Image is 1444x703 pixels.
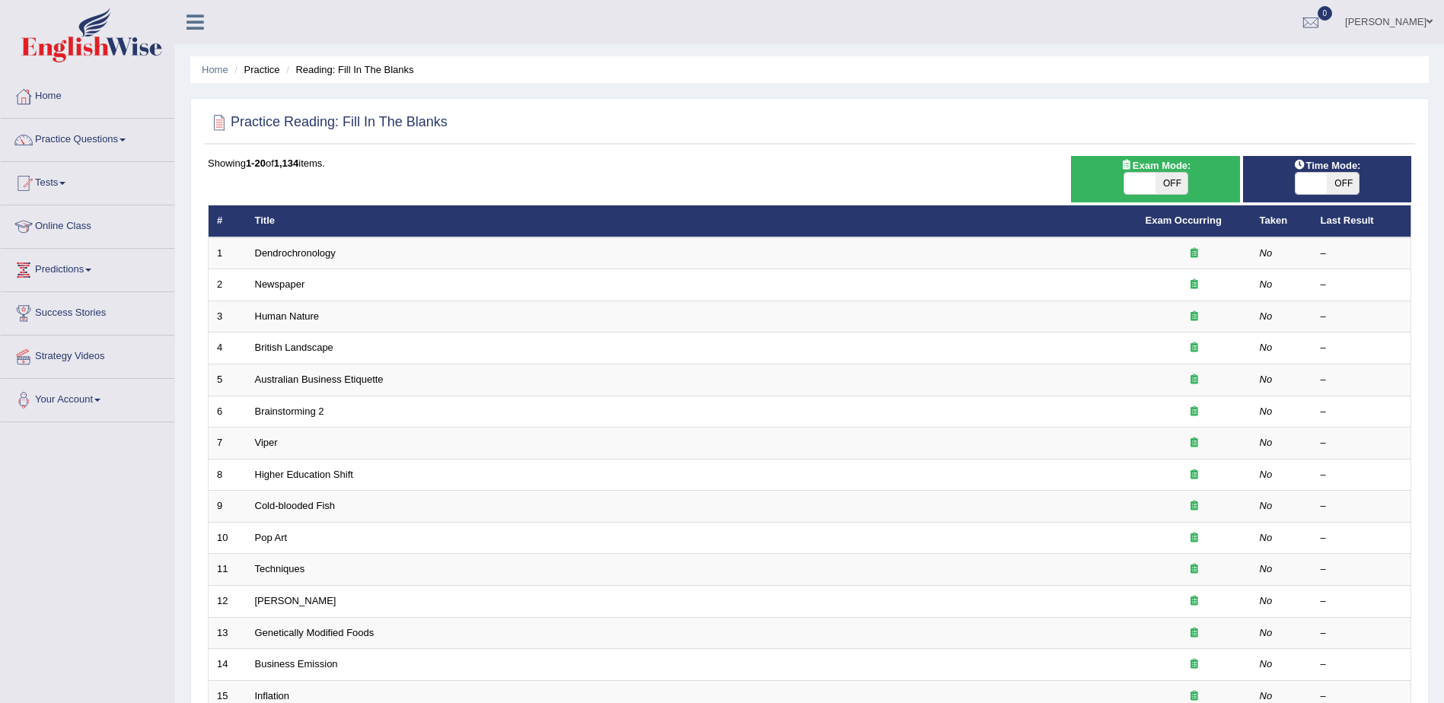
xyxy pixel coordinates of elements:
a: Australian Business Etiquette [255,374,384,385]
th: Last Result [1312,205,1411,237]
a: Human Nature [255,310,320,322]
div: Exam occurring question [1146,405,1243,419]
span: 0 [1318,6,1333,21]
a: Business Emission [255,658,338,670]
td: 14 [209,649,247,681]
td: 12 [209,585,247,617]
div: Exam occurring question [1146,594,1243,609]
div: Showing of items. [208,156,1411,170]
div: Exam occurring question [1146,657,1243,672]
td: 13 [209,617,247,649]
b: 1-20 [246,157,266,169]
a: Home [202,64,228,75]
div: Exam occurring question [1146,531,1243,546]
td: 4 [209,332,247,364]
div: Exam occurring question [1146,373,1243,387]
span: OFF [1327,173,1359,194]
td: 5 [209,364,247,396]
em: No [1260,406,1273,417]
a: Practice Questions [1,119,174,157]
a: Online Class [1,205,174,243]
td: 2 [209,269,247,301]
div: Exam occurring question [1146,468,1243,482]
em: No [1260,469,1273,480]
th: # [209,205,247,237]
div: – [1321,657,1403,672]
li: Practice [231,62,279,77]
em: No [1260,532,1273,543]
div: – [1321,499,1403,514]
div: – [1321,531,1403,546]
a: Higher Education Shift [255,469,353,480]
div: – [1321,436,1403,450]
th: Title [247,205,1137,237]
a: Dendrochronology [255,247,336,259]
div: Exam occurring question [1146,562,1243,577]
h2: Practice Reading: Fill In The Blanks [208,111,448,134]
div: – [1321,468,1403,482]
td: 3 [209,301,247,332]
div: – [1321,405,1403,419]
div: Exam occurring question [1146,436,1243,450]
em: No [1260,690,1273,701]
em: No [1260,627,1273,638]
a: Predictions [1,249,174,287]
em: No [1260,310,1273,322]
td: 10 [209,522,247,554]
a: Techniques [255,563,305,574]
div: – [1321,341,1403,355]
div: – [1321,247,1403,261]
div: – [1321,626,1403,641]
a: Your Account [1,379,174,417]
em: No [1260,278,1273,290]
em: No [1260,374,1273,385]
td: 11 [209,554,247,586]
div: – [1321,278,1403,292]
div: Exam occurring question [1146,626,1243,641]
a: Viper [255,437,278,448]
div: – [1321,562,1403,577]
td: 9 [209,491,247,523]
div: Exam occurring question [1146,310,1243,324]
a: Genetically Modified Foods [255,627,375,638]
span: Exam Mode: [1114,157,1197,173]
td: 6 [209,396,247,428]
a: Cold-blooded Fish [255,500,336,511]
a: Exam Occurring [1146,215,1222,226]
div: Exam occurring question [1146,499,1243,514]
a: Brainstorming 2 [255,406,324,417]
div: Exam occurring question [1146,341,1243,355]
div: – [1321,310,1403,324]
b: 1,134 [274,157,299,169]
span: OFF [1156,173,1187,194]
a: Pop Art [255,532,288,543]
em: No [1260,247,1273,259]
a: Inflation [255,690,290,701]
a: Newspaper [255,278,305,290]
a: British Landscape [255,342,333,353]
div: Exam occurring question [1146,247,1243,261]
a: Tests [1,162,174,200]
em: No [1260,658,1273,670]
em: No [1260,563,1273,574]
a: Home [1,75,174,113]
div: – [1321,594,1403,609]
em: No [1260,342,1273,353]
a: [PERSON_NAME] [255,595,336,606]
td: 7 [209,428,247,460]
a: Success Stories [1,292,174,330]
a: Strategy Videos [1,336,174,374]
span: Time Mode: [1287,157,1366,173]
div: Exam occurring question [1146,278,1243,292]
em: No [1260,595,1273,606]
em: No [1260,500,1273,511]
td: 8 [209,459,247,491]
div: Show exams occurring in exams [1071,156,1239,202]
em: No [1260,437,1273,448]
th: Taken [1251,205,1312,237]
div: – [1321,373,1403,387]
td: 1 [209,237,247,269]
li: Reading: Fill In The Blanks [282,62,413,77]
